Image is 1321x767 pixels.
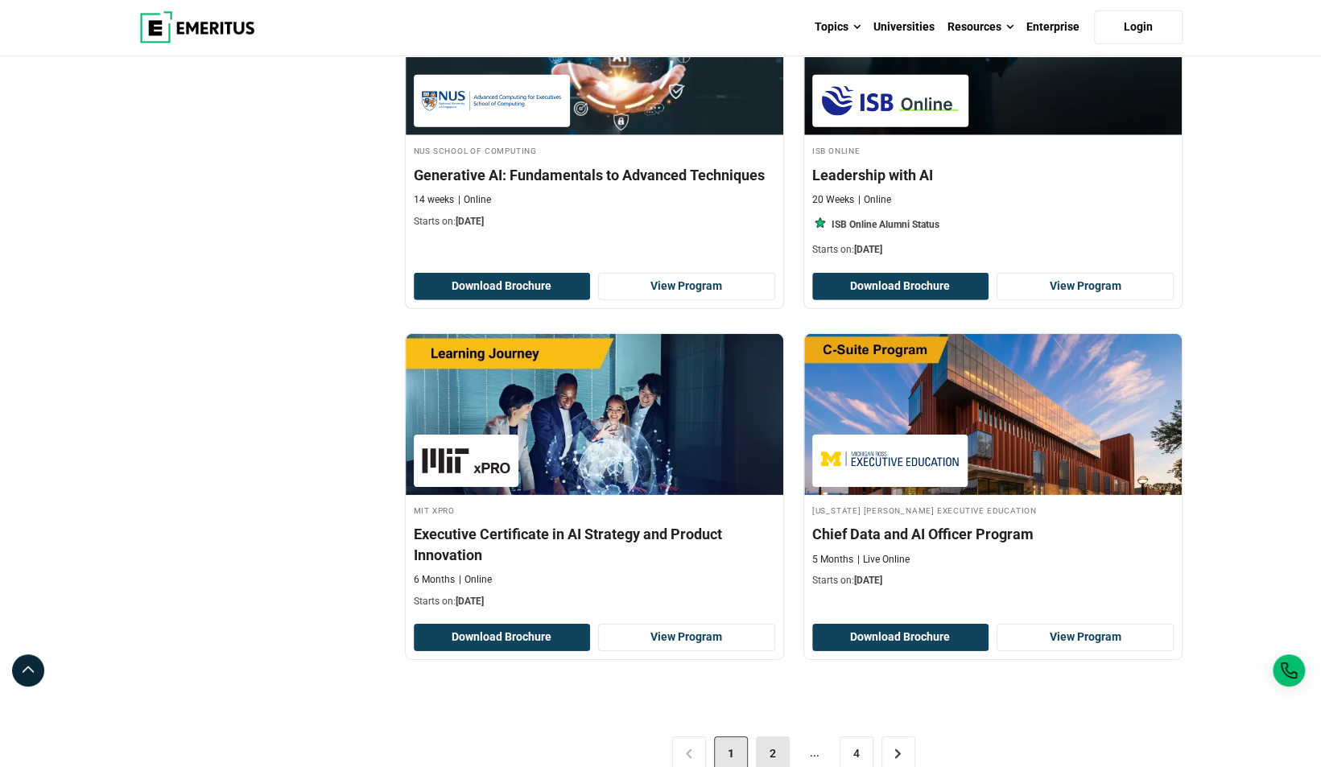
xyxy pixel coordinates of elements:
[598,273,775,300] a: View Program
[414,573,455,587] p: 6 Months
[422,83,562,119] img: NUS School of Computing
[414,503,775,517] h4: MIT xPRO
[832,218,939,232] p: ISB Online Alumni Status
[812,193,854,207] p: 20 Weeks
[854,244,882,255] span: [DATE]
[857,553,910,567] p: Live Online
[812,143,1174,157] h4: ISB Online
[812,243,1174,257] p: Starts on:
[858,193,891,207] p: Online
[812,503,1174,517] h4: [US_STATE] [PERSON_NAME] Executive Education
[812,553,853,567] p: 5 Months
[820,83,960,119] img: ISB Online
[414,624,591,651] button: Download Brochure
[812,574,1174,588] p: Starts on:
[812,524,1174,544] h4: Chief Data and AI Officer Program
[456,596,484,607] span: [DATE]
[414,165,775,185] h4: Generative AI: Fundamentals to Advanced Techniques
[414,273,591,300] button: Download Brochure
[804,334,1182,495] img: Chief Data and AI Officer Program | Online AI and Machine Learning Course
[414,524,775,564] h4: Executive Certificate in AI Strategy and Product Innovation
[458,193,491,207] p: Online
[997,273,1174,300] a: View Program
[812,624,989,651] button: Download Brochure
[414,215,775,229] p: Starts on:
[459,573,492,587] p: Online
[414,595,775,608] p: Starts on:
[414,193,454,207] p: 14 weeks
[598,624,775,651] a: View Program
[414,143,775,157] h4: NUS School of Computing
[997,624,1174,651] a: View Program
[812,273,989,300] button: Download Brochure
[422,443,510,479] img: MIT xPRO
[1094,10,1183,44] a: Login
[812,165,1174,185] h4: Leadership with AI
[456,216,484,227] span: [DATE]
[406,334,783,616] a: AI and Machine Learning Course by MIT xPRO - August 28, 2025 MIT xPRO MIT xPRO Executive Certific...
[854,575,882,586] span: [DATE]
[406,334,783,495] img: Executive Certificate in AI Strategy and Product Innovation | Online AI and Machine Learning Course
[804,334,1182,596] a: AI and Machine Learning Course by Michigan Ross Executive Education - December 15, 2025 Michigan ...
[820,443,960,479] img: Michigan Ross Executive Education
